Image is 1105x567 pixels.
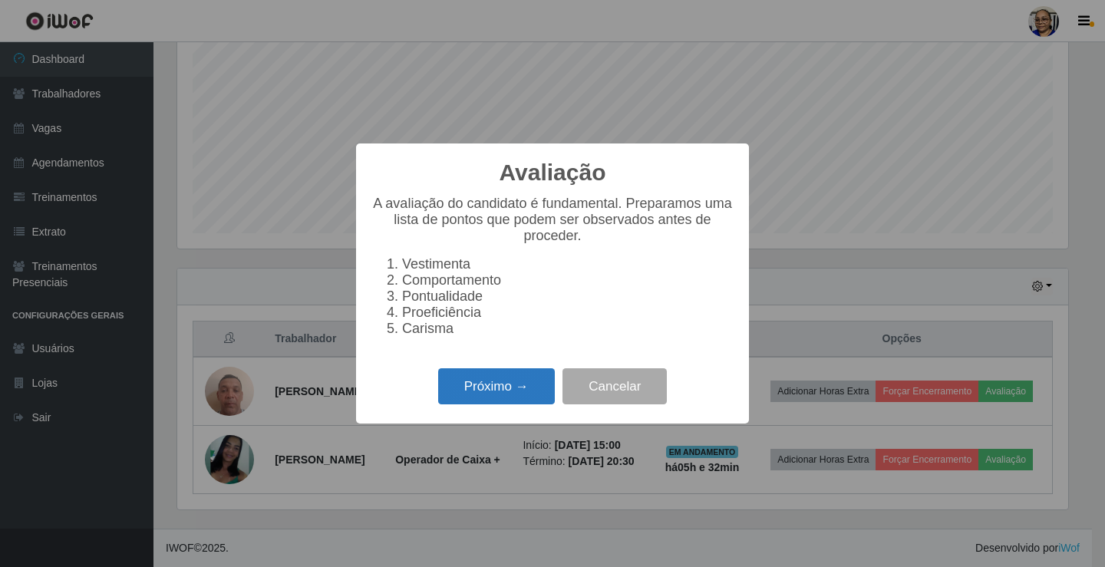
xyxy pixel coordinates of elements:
[371,196,734,244] p: A avaliação do candidato é fundamental. Preparamos uma lista de pontos que podem ser observados a...
[402,288,734,305] li: Pontualidade
[402,272,734,288] li: Comportamento
[402,305,734,321] li: Proeficiência
[402,321,734,337] li: Carisma
[562,368,667,404] button: Cancelar
[500,159,606,186] h2: Avaliação
[402,256,734,272] li: Vestimenta
[438,368,555,404] button: Próximo →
